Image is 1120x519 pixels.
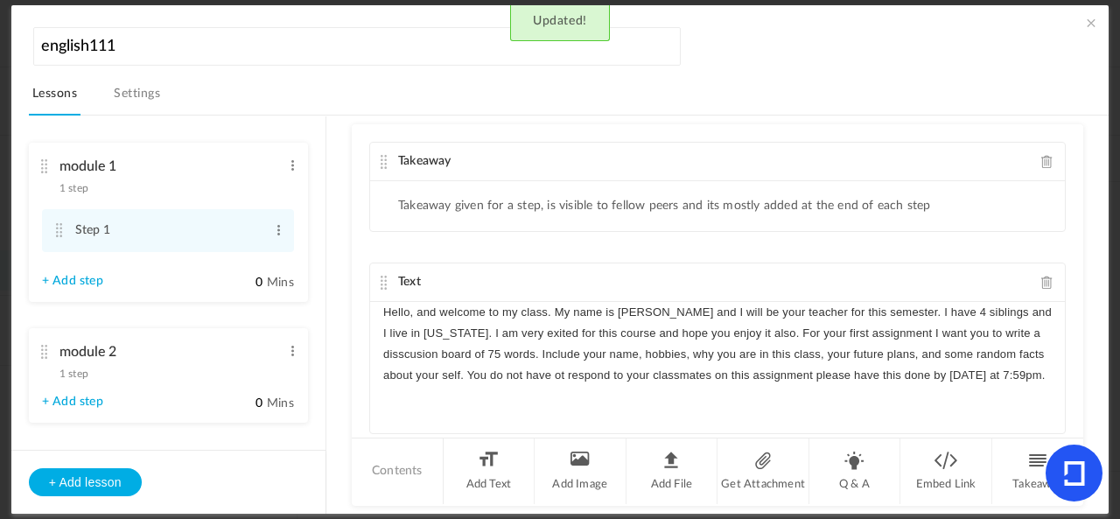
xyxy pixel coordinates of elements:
[59,183,88,193] span: 1 step
[352,438,444,504] li: Contents
[29,82,80,116] a: Lessons
[383,302,1052,387] p: Hello, and welcome to my class. My name is [PERSON_NAME] and I will be your teacher for this seme...
[535,438,626,504] li: Add Image
[110,82,164,116] a: Settings
[267,277,294,289] span: Mins
[900,438,992,504] li: Embed Link
[42,395,103,410] a: + Add step
[992,438,1083,504] li: Takeaway
[398,155,451,167] span: Takeaway
[59,368,88,379] span: 1 step
[29,468,142,496] button: + Add lesson
[717,438,809,504] li: Get Attachment
[398,276,421,288] span: Text
[220,396,263,412] input: Mins
[267,397,294,410] span: Mins
[42,274,103,289] a: + Add step
[626,438,718,504] li: Add File
[220,275,263,291] input: Mins
[398,199,931,214] li: Takeaway given for a step, is visible to fellow peers and its mostly added at the end of each step
[809,438,901,504] li: Q & A
[444,438,535,504] li: Add Text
